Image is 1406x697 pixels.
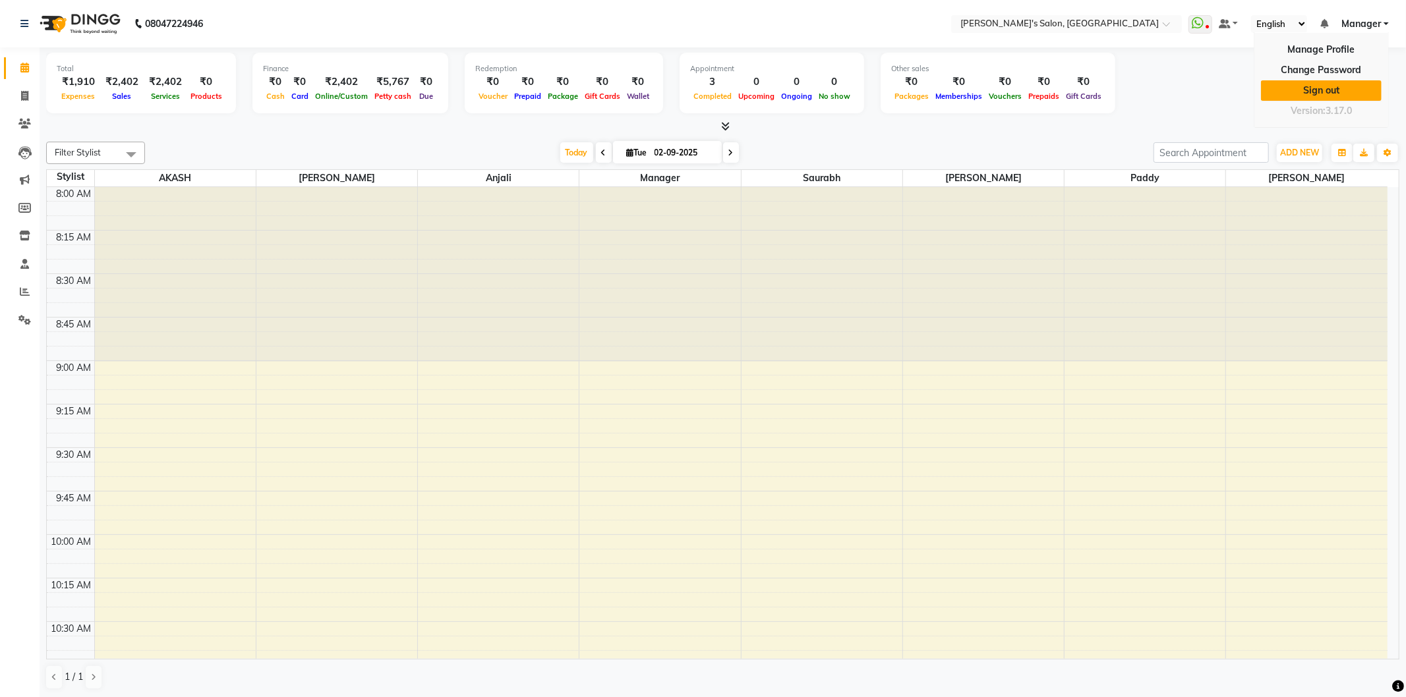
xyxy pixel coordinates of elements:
[1063,92,1105,101] span: Gift Cards
[579,170,740,186] span: Manager
[288,92,312,101] span: Card
[581,92,624,101] span: Gift Cards
[1025,74,1063,90] div: ₹0
[891,92,932,101] span: Packages
[651,143,717,163] input: 2025-09-02
[54,274,94,288] div: 8:30 AM
[475,63,653,74] div: Redemption
[511,74,544,90] div: ₹0
[1261,101,1382,121] div: Version:3.17.0
[100,74,144,90] div: ₹2,402
[263,92,288,101] span: Cash
[418,170,579,186] span: Anjali
[735,74,778,90] div: 0
[288,74,312,90] div: ₹0
[932,92,985,101] span: Memberships
[49,622,94,636] div: 10:30 AM
[187,74,225,90] div: ₹0
[54,231,94,244] div: 8:15 AM
[1261,60,1382,80] a: Change Password
[54,361,94,375] div: 9:00 AM
[624,148,651,157] span: Tue
[1025,92,1063,101] span: Prepaids
[1280,148,1319,157] span: ADD NEW
[54,448,94,462] div: 9:30 AM
[54,187,94,201] div: 8:00 AM
[187,92,225,101] span: Products
[371,74,415,90] div: ₹5,767
[1065,170,1225,186] span: Paddy
[57,63,225,74] div: Total
[49,535,94,549] div: 10:00 AM
[54,491,94,505] div: 9:45 AM
[47,170,94,184] div: Stylist
[1154,142,1269,163] input: Search Appointment
[312,92,371,101] span: Online/Custom
[1063,74,1105,90] div: ₹0
[581,74,624,90] div: ₹0
[624,92,653,101] span: Wallet
[256,170,417,186] span: [PERSON_NAME]
[54,318,94,331] div: 8:45 AM
[263,63,438,74] div: Finance
[415,74,438,90] div: ₹0
[903,170,1064,186] span: [PERSON_NAME]
[55,147,101,157] span: Filter Stylist
[57,74,100,90] div: ₹1,910
[985,92,1025,101] span: Vouchers
[1277,144,1322,162] button: ADD NEW
[1261,80,1382,101] a: Sign out
[891,63,1105,74] div: Other sales
[371,92,415,101] span: Petty cash
[65,670,83,684] span: 1 / 1
[263,74,288,90] div: ₹0
[144,74,187,90] div: ₹2,402
[815,74,854,90] div: 0
[54,404,94,418] div: 9:15 AM
[735,92,778,101] span: Upcoming
[59,92,99,101] span: Expenses
[475,92,511,101] span: Voucher
[1226,170,1388,186] span: [PERSON_NAME]
[544,74,581,90] div: ₹0
[560,142,593,163] span: Today
[148,92,183,101] span: Services
[416,92,436,101] span: Due
[95,170,256,186] span: AKASH
[690,92,735,101] span: Completed
[1341,17,1381,31] span: Manager
[815,92,854,101] span: No show
[891,74,932,90] div: ₹0
[475,74,511,90] div: ₹0
[34,5,124,42] img: logo
[109,92,135,101] span: Sales
[1261,40,1382,60] a: Manage Profile
[985,74,1025,90] div: ₹0
[742,170,902,186] span: Saurabh
[49,578,94,592] div: 10:15 AM
[624,74,653,90] div: ₹0
[690,74,735,90] div: 3
[778,74,815,90] div: 0
[511,92,544,101] span: Prepaid
[778,92,815,101] span: Ongoing
[145,5,203,42] b: 08047224946
[312,74,371,90] div: ₹2,402
[544,92,581,101] span: Package
[932,74,985,90] div: ₹0
[690,63,854,74] div: Appointment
